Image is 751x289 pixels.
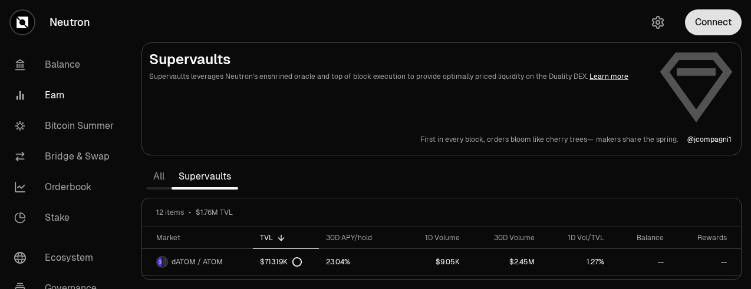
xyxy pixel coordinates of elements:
[611,249,671,275] a: --
[589,72,628,81] a: Learn more
[5,111,127,141] a: Bitcoin Summer
[149,71,649,82] p: Supervaults leverages Neutron's enshrined oracle and top of block execution to provide optimally ...
[5,49,127,80] a: Balance
[467,249,541,275] a: $2.45M
[678,233,727,243] div: Rewards
[146,165,172,188] a: All
[172,165,238,188] a: Supervaults
[685,9,742,35] button: Connect
[420,135,485,144] p: First in every block,
[142,249,253,275] a: dATOM LogoATOM LogodATOM / ATOM
[596,135,678,144] p: makers share the spring.
[196,208,233,217] span: $1.76M TVL
[157,257,162,267] img: dATOM Logo
[172,257,223,267] span: dATOM / ATOM
[260,257,302,267] div: $713.19K
[618,233,664,243] div: Balance
[542,249,612,275] a: 1.27%
[687,135,732,144] p: @ jcompagni1
[5,141,127,172] a: Bridge & Swap
[420,135,678,144] a: First in every block,orders bloom like cherry trees—makers share the spring.
[406,233,460,243] div: 1D Volume
[474,233,534,243] div: 30D Volume
[487,135,594,144] p: orders bloom like cherry trees—
[156,208,184,217] span: 12 items
[5,172,127,202] a: Orderbook
[260,233,312,243] div: TVL
[5,80,127,111] a: Earn
[399,249,467,275] a: $9.05K
[671,249,741,275] a: --
[253,249,319,275] a: $713.19K
[326,233,392,243] div: 30D APY/hold
[5,202,127,233] a: Stake
[687,135,732,144] a: @jcompagni1
[549,233,605,243] div: 1D Vol/TVL
[156,233,246,243] div: Market
[5,243,127,273] a: Ecosystem
[163,257,167,267] img: ATOM Logo
[149,50,649,69] h2: Supervaults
